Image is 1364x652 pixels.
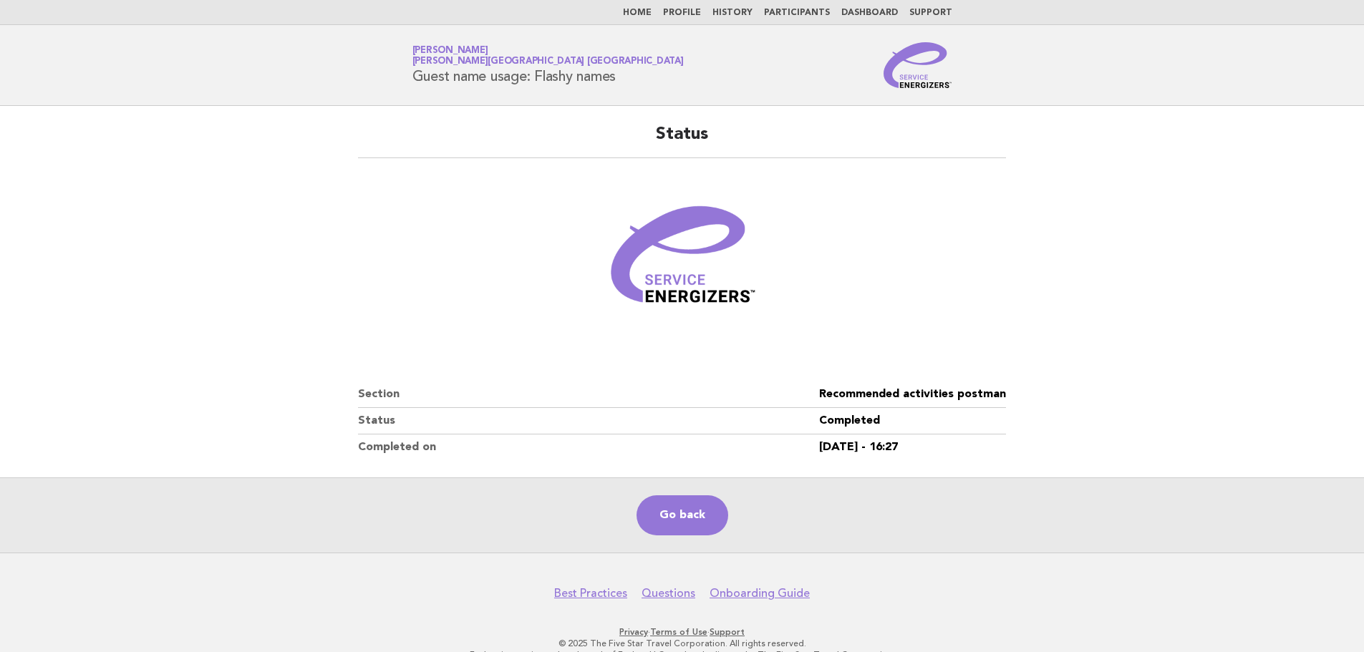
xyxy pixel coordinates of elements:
a: Dashboard [841,9,898,17]
a: Support [909,9,952,17]
dt: Section [358,381,819,408]
img: Service Energizers [884,42,952,88]
p: © 2025 The Five Star Travel Corporation. All rights reserved. [244,638,1121,649]
a: Profile [663,9,701,17]
a: Best Practices [554,586,627,600]
span: [PERSON_NAME][GEOGRAPHIC_DATA] [GEOGRAPHIC_DATA] [412,57,684,67]
a: Onboarding Guide [710,586,810,600]
a: [PERSON_NAME][PERSON_NAME][GEOGRAPHIC_DATA] [GEOGRAPHIC_DATA] [412,46,684,66]
a: Home [623,9,652,17]
h1: Guest name usage: Flashy names [412,47,684,84]
dd: Completed [819,408,1006,434]
a: History [712,9,753,17]
p: · · [244,626,1121,638]
a: Go back [637,495,728,535]
a: Support [710,627,745,637]
h2: Status [358,123,1006,158]
dt: Status [358,408,819,434]
dd: [DATE] - 16:27 [819,434,1006,460]
img: Verified [596,175,768,347]
dt: Completed on [358,434,819,460]
a: Privacy [619,627,648,637]
a: Terms of Use [650,627,707,637]
a: Participants [764,9,830,17]
a: Questions [642,586,695,600]
dd: Recommended activities postman [819,381,1006,408]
